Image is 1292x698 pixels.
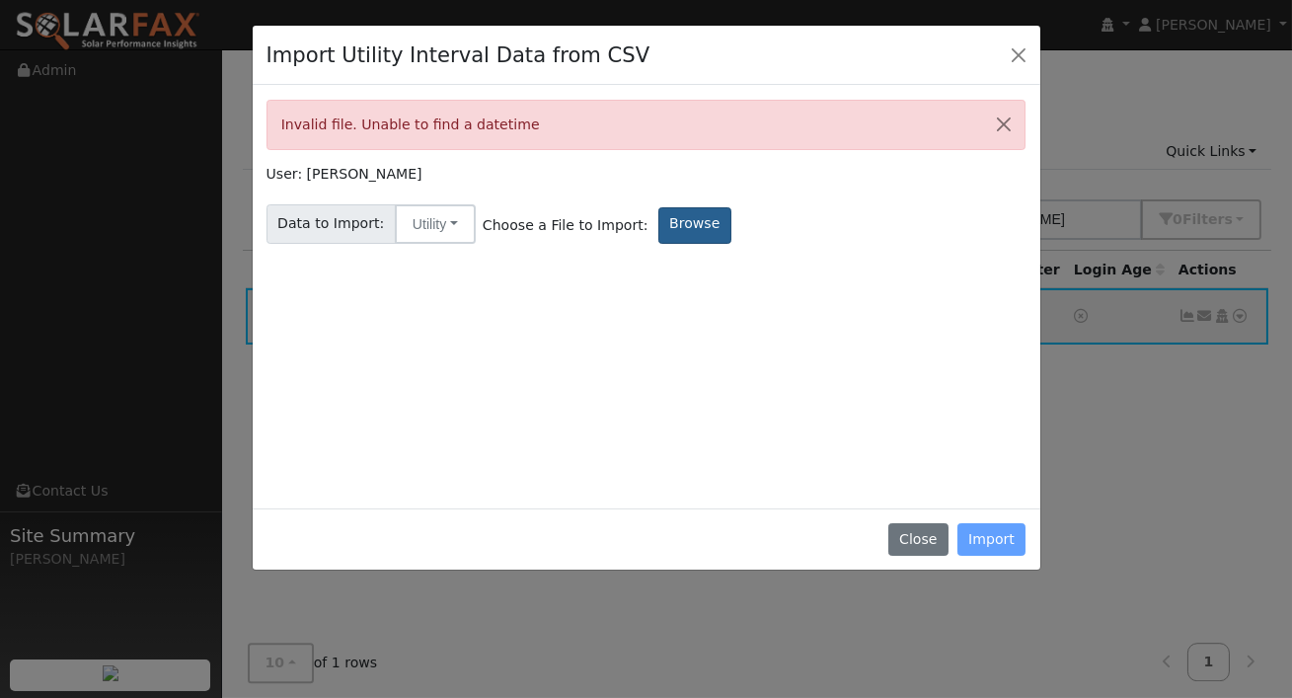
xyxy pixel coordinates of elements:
[266,39,650,71] h4: Import Utility Interval Data from CSV
[266,100,1026,150] div: Invalid file. Unable to find a datetime
[658,207,731,244] label: Browse
[1005,40,1032,68] button: Close
[983,101,1025,149] button: Close
[266,204,396,244] span: Data to Import:
[395,204,476,244] button: Utility
[266,164,422,185] label: User: [PERSON_NAME]
[483,215,648,236] span: Choose a File to Import:
[888,523,949,557] button: Close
